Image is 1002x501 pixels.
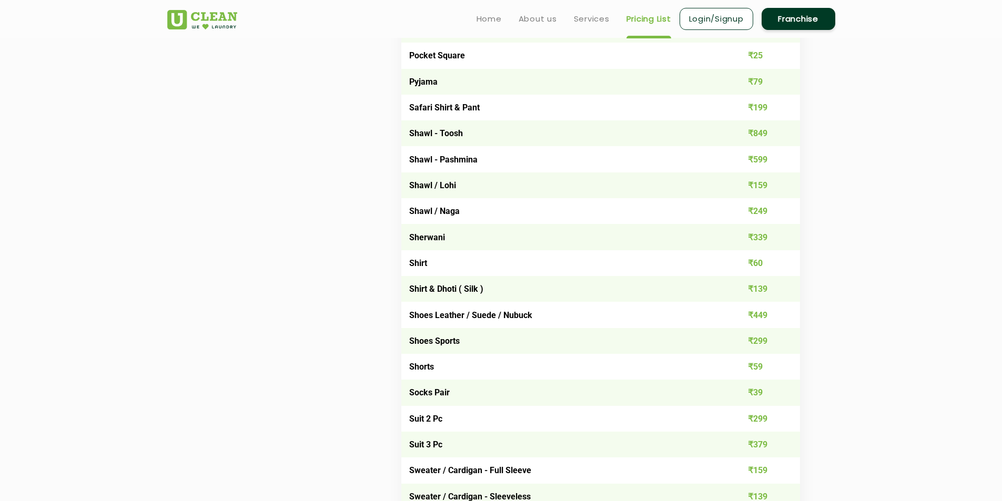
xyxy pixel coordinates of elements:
[401,69,721,95] td: Pyjama
[720,302,800,328] td: ₹449
[720,69,800,95] td: ₹79
[401,95,721,120] td: Safari Shirt & Pant
[680,8,753,30] a: Login/Signup
[720,354,800,380] td: ₹59
[762,8,835,30] a: Franchise
[401,302,721,328] td: Shoes Leather / Suede / Nubuck
[720,457,800,483] td: ₹159
[401,406,721,432] td: Suit 2 Pc
[401,120,721,146] td: Shawl - Toosh
[720,43,800,68] td: ₹25
[401,354,721,380] td: Shorts
[401,457,721,483] td: Sweater / Cardigan - Full Sleeve
[720,172,800,198] td: ₹159
[720,432,800,457] td: ₹379
[626,13,671,25] a: Pricing List
[720,120,800,146] td: ₹849
[401,250,721,276] td: Shirt
[477,13,502,25] a: Home
[401,380,721,405] td: Socks Pair
[720,224,800,250] td: ₹339
[720,406,800,432] td: ₹299
[401,198,721,224] td: Shawl / Naga
[401,146,721,172] td: Shawl - Pashmina
[401,276,721,302] td: Shirt & Dhoti ( Silk )
[720,276,800,302] td: ₹139
[720,328,800,354] td: ₹299
[401,328,721,354] td: Shoes Sports
[720,380,800,405] td: ₹39
[720,250,800,276] td: ₹60
[401,43,721,68] td: Pocket Square
[401,172,721,198] td: Shawl / Lohi
[720,146,800,172] td: ₹599
[519,13,557,25] a: About us
[720,198,800,224] td: ₹249
[401,224,721,250] td: Sherwani
[401,432,721,457] td: Suit 3 Pc
[167,10,237,29] img: UClean Laundry and Dry Cleaning
[574,13,610,25] a: Services
[720,95,800,120] td: ₹199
